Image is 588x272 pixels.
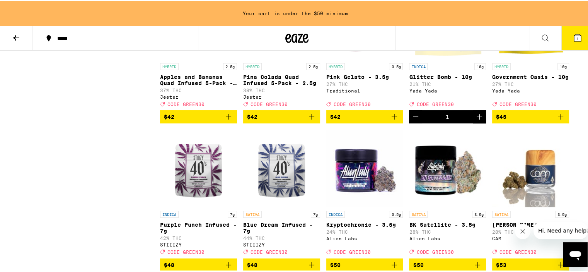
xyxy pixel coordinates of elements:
[326,62,345,69] p: HYBRID
[326,80,403,86] p: 27% THC
[167,100,205,105] span: CODE GREEN30
[409,228,486,233] p: 28% THC
[243,234,320,239] p: 44% THC
[160,234,237,239] p: 42% THC
[243,73,320,85] p: Pina Colada Quad Infused 5-Pack - 2.5g
[306,62,320,69] p: 2.5g
[533,221,588,238] iframe: Message from company
[228,210,237,217] p: 7g
[160,128,237,257] a: Open page for Purple Punch Infused - 7g from STIIIZY
[243,109,320,122] button: Add to bag
[389,210,403,217] p: 3.5g
[409,235,486,240] div: Alien Labs
[326,235,403,240] div: Alien Labs
[223,62,237,69] p: 2.5g
[496,261,506,267] span: $53
[243,128,320,257] a: Open page for Blue Dream Infused - 7g from STIIIZY
[247,261,257,267] span: $48
[160,221,237,233] p: Purple Punch Infused - 7g
[492,235,569,240] div: CAM
[160,241,237,246] div: STIIIZY
[326,228,403,233] p: 24% THC
[243,241,320,246] div: STIIIZY
[413,261,423,267] span: $50
[334,248,371,253] span: CODE GREEN30
[160,93,237,98] div: Jeeter
[492,210,511,217] p: SATIVA
[492,221,569,227] p: [PERSON_NAME] - 3.5g
[409,80,486,86] p: 21% THC
[409,87,486,92] div: Yada Yada
[160,257,237,270] button: Add to bag
[446,113,449,119] div: 1
[492,73,569,79] p: Government Oasis - 10g
[326,73,403,79] p: Pink Gelato - 3.5g
[330,261,341,267] span: $50
[409,128,486,206] img: Alien Labs - BK Satellite - 3.5g
[409,210,428,217] p: SATIVA
[492,62,511,69] p: HYBRID
[160,109,237,122] button: Add to bag
[473,109,486,122] button: Increment
[416,100,453,105] span: CODE GREEN30
[243,257,320,270] button: Add to bag
[243,210,262,217] p: SATIVA
[492,228,569,233] p: 28% THC
[326,257,403,270] button: Add to bag
[492,87,569,92] div: Yada Yada
[409,221,486,227] p: BK Satellite - 3.5g
[247,113,257,119] span: $42
[251,248,288,253] span: CODE GREEN30
[555,210,569,217] p: 3.5g
[499,100,537,105] span: CODE GREEN30
[311,210,320,217] p: 7g
[492,257,569,270] button: Add to bag
[251,100,288,105] span: CODE GREEN30
[243,62,262,69] p: HYBRID
[492,80,569,86] p: 27% THC
[164,261,174,267] span: $48
[160,87,237,92] p: 37% THC
[243,87,320,92] p: 38% THC
[167,248,205,253] span: CODE GREEN30
[326,210,345,217] p: INDICA
[326,221,403,227] p: Kryptochronic - 3.5g
[563,241,588,266] iframe: Button to launch messaging window
[326,109,403,122] button: Add to bag
[326,128,403,206] img: Alien Labs - Kryptochronic - 3.5g
[243,128,320,206] img: STIIIZY - Blue Dream Infused - 7g
[334,100,371,105] span: CODE GREEN30
[496,113,506,119] span: $45
[326,87,403,92] div: Traditional
[160,128,237,206] img: STIIIZY - Purple Punch Infused - 7g
[492,128,569,257] a: Open page for Jack Herer - 3.5g from CAM
[492,128,569,206] img: CAM - Jack Herer - 3.5g
[576,35,579,40] span: 1
[499,248,537,253] span: CODE GREEN30
[409,62,428,69] p: INDICA
[160,73,237,85] p: Apples and Bananas Quad Infused 5-Pack - 2.5g
[409,109,422,122] button: Decrement
[472,210,486,217] p: 3.5g
[474,62,486,69] p: 10g
[409,73,486,79] p: Glitter Bomb - 10g
[409,128,486,257] a: Open page for BK Satellite - 3.5g from Alien Labs
[243,93,320,98] div: Jeeter
[160,62,179,69] p: HYBRID
[330,113,341,119] span: $42
[389,62,403,69] p: 3.5g
[492,109,569,122] button: Add to bag
[160,210,179,217] p: INDICA
[5,5,56,12] span: Hi. Need any help?
[164,113,174,119] span: $42
[409,257,486,270] button: Add to bag
[557,62,569,69] p: 10g
[326,128,403,257] a: Open page for Kryptochronic - 3.5g from Alien Labs
[416,248,453,253] span: CODE GREEN30
[515,222,530,238] iframe: Close message
[243,221,320,233] p: Blue Dream Infused - 7g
